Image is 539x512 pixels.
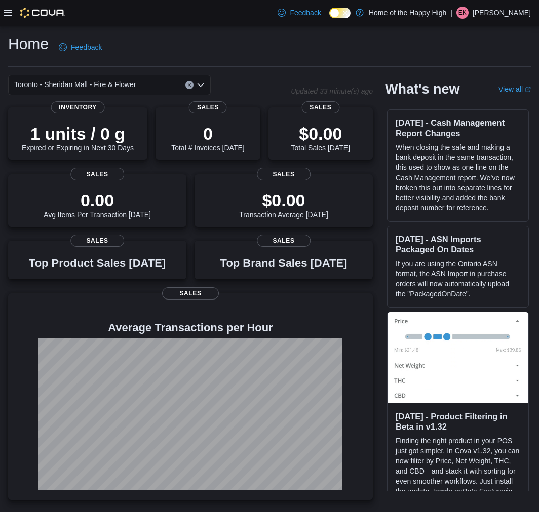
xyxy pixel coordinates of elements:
div: Expired or Expiring in Next 30 Days [22,123,134,152]
h3: [DATE] - ASN Imports Packaged On Dates [396,234,520,254]
button: Open list of options [197,81,205,89]
span: Inventory [51,101,105,113]
h3: [DATE] - Product Filtering in Beta in v1.32 [396,411,520,432]
p: 0 [171,123,244,144]
input: Dark Mode [329,8,351,18]
p: If you are using the Ontario ASN format, the ASN Import in purchase orders will now automatically... [396,259,520,299]
span: Sales [162,287,219,300]
p: | [450,7,452,19]
p: Updated 33 minute(s) ago [291,87,373,95]
p: $0.00 [291,123,350,144]
h3: [DATE] - Cash Management Report Changes [396,118,520,138]
h2: What's new [385,81,459,97]
span: Dark Mode [329,18,330,19]
div: Total Sales [DATE] [291,123,350,152]
h1: Home [8,34,49,54]
p: [PERSON_NAME] [473,7,531,19]
span: EK [458,7,467,19]
span: Sales [301,101,339,113]
span: Sales [70,235,124,247]
img: Cova [20,8,65,18]
p: When closing the safe and making a bank deposit in the same transaction, this used to show as one... [396,142,520,213]
p: $0.00 [239,190,328,210]
a: Feedback [55,37,106,57]
span: Sales [257,168,311,180]
h3: Top Product Sales [DATE] [29,257,166,269]
button: Clear input [185,81,194,89]
span: Feedback [71,42,102,52]
p: 0.00 [44,190,151,210]
div: Total # Invoices [DATE] [171,123,244,152]
a: View allExternal link [498,85,531,93]
h3: Top Brand Sales [DATE] [220,257,348,269]
div: Avg Items Per Transaction [DATE] [44,190,151,219]
span: Feedback [290,8,321,18]
span: Sales [70,168,124,180]
p: 1 units / 0 g [22,123,134,144]
div: Transaction Average [DATE] [239,190,328,219]
em: Beta Features [463,487,507,495]
svg: External link [525,87,531,93]
span: Sales [257,235,311,247]
p: Home of the Happy High [369,7,446,19]
h4: Average Transactions per Hour [16,322,365,334]
span: Sales [189,101,227,113]
a: Feedback [274,3,325,23]
div: Emily Krizanic-Evenden [456,7,469,19]
span: Toronto - Sheridan Mall - Fire & Flower [14,78,136,91]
